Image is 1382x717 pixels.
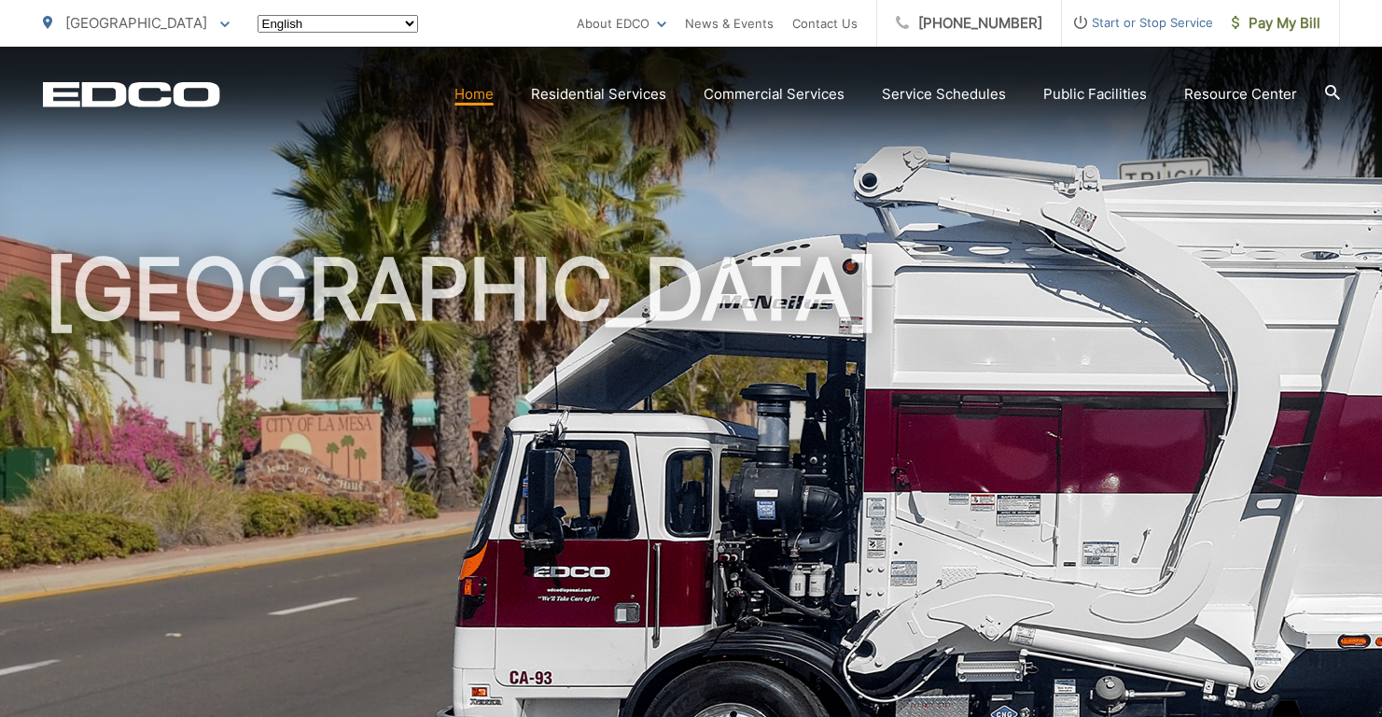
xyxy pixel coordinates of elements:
span: Pay My Bill [1232,12,1320,35]
a: Public Facilities [1043,83,1147,105]
a: News & Events [685,12,774,35]
a: EDCD logo. Return to the homepage. [43,81,220,107]
a: Commercial Services [704,83,845,105]
select: Select a language [258,15,418,33]
a: Resource Center [1184,83,1297,105]
a: Residential Services [531,83,666,105]
a: About EDCO [577,12,666,35]
span: [GEOGRAPHIC_DATA] [65,14,207,32]
a: Home [454,83,494,105]
a: Contact Us [792,12,858,35]
a: Service Schedules [882,83,1006,105]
